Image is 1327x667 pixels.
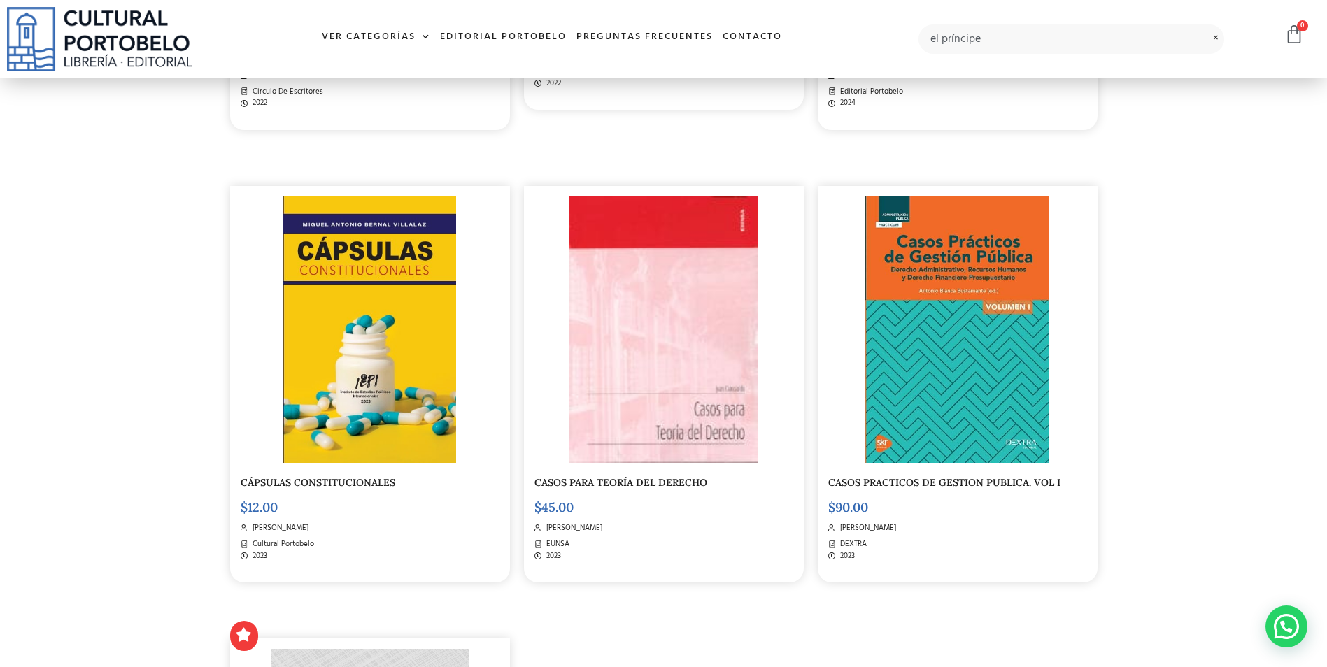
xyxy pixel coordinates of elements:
span: [PERSON_NAME] [837,522,896,534]
span: 0 [1297,20,1308,31]
span: 2023 [249,550,267,562]
a: 0 [1284,24,1304,45]
bdi: 12.00 [241,499,278,515]
span: [PERSON_NAME] [249,69,308,81]
a: CASOS PRACTICOS DE GESTION PUBLICA. VOL I [828,476,1060,489]
span: Limpiar [1207,30,1224,31]
span: $ [534,499,541,515]
span: $ [241,499,248,515]
a: CASOS PARA TEORÍA DEL DERECHO [534,476,707,489]
a: Preguntas frecuentes [572,22,718,52]
span: 2022 [249,97,267,109]
span: $ [828,499,835,515]
span: [PERSON_NAME] De [PERSON_NAME] - [PERSON_NAME] [837,69,1028,81]
span: Cultural Portobelo [249,538,314,550]
span: 2024 [837,97,856,109]
span: [PERSON_NAME] [249,522,308,534]
span: 2023 [543,550,561,562]
img: 978-84-313-3869-5 [569,196,758,464]
input: Búsqueda [918,24,1224,54]
a: Editorial Portobelo [435,22,572,52]
span: EUNSA [543,538,569,550]
a: Contacto [718,22,787,52]
span: Circulo De Escritores [249,86,323,98]
span: 2023 [837,550,855,562]
img: 9788416898435 [865,196,1049,464]
img: Captura de pantalla 2025-07-16 103503 [283,196,456,464]
a: Ver Categorías [317,22,435,52]
span: 2022 [543,78,561,89]
span: Editorial Portobelo [837,86,903,98]
a: CÁPSULAS CONSTITUCIONALES [241,476,395,489]
bdi: 90.00 [828,499,868,515]
bdi: 45.00 [534,499,574,515]
span: [PERSON_NAME] [543,522,602,534]
span: DEXTRA [837,538,867,550]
